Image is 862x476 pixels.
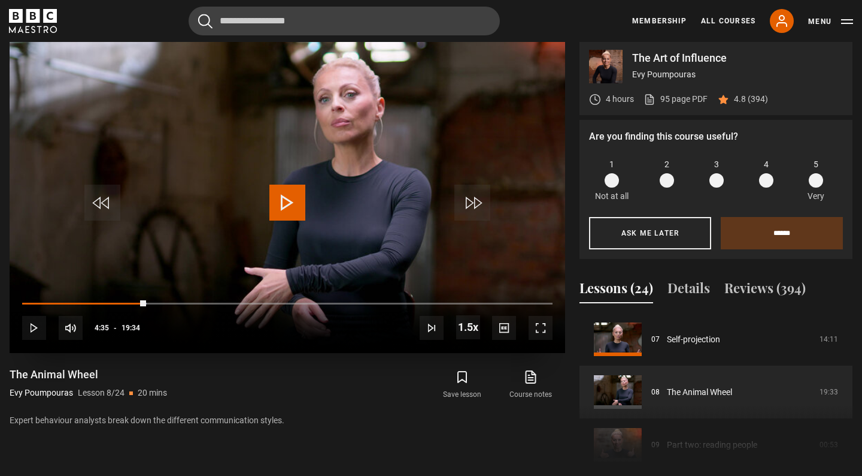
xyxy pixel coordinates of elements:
p: Evy Poumpouras [10,387,73,399]
button: Captions [492,316,516,340]
span: 5 [814,158,818,171]
button: Submit the search query [198,14,213,29]
a: 95 page PDF [644,93,708,106]
p: Lesson 8/24 [78,387,125,399]
p: 4.8 (394) [734,93,768,106]
span: 19:34 [122,317,140,339]
button: Lessons (24) [579,278,653,303]
video-js: Video Player [10,40,565,353]
button: Reviews (394) [724,278,806,303]
button: Details [667,278,710,303]
button: Play [22,316,46,340]
input: Search [189,7,500,35]
p: 20 mins [138,387,167,399]
p: Expert behaviour analysts break down the different communication styles. [10,414,565,427]
p: 4 hours [606,93,634,106]
button: Save lesson [428,367,496,402]
p: Very [804,190,827,203]
a: The Animal Wheel [667,386,732,399]
p: Evy Poumpouras [632,68,843,81]
span: 4:35 [95,317,109,339]
a: Course notes [497,367,565,402]
span: 3 [714,158,719,171]
div: Progress Bar [22,303,553,305]
span: 2 [664,158,669,171]
p: Not at all [595,190,629,203]
span: 1 [609,158,614,171]
p: The Art of Influence [632,53,843,64]
p: Are you finding this course useful? [589,129,843,144]
button: Fullscreen [529,316,553,340]
button: Playback Rate [456,315,480,339]
span: - [114,324,117,332]
a: Self-projection [667,333,720,346]
h1: The Animal Wheel [10,367,167,382]
button: Toggle navigation [808,16,853,28]
a: Membership [632,16,687,26]
button: Mute [59,316,83,340]
span: 4 [764,158,769,171]
svg: BBC Maestro [9,9,57,33]
button: Next Lesson [420,316,444,340]
button: Ask me later [589,217,711,249]
a: All Courses [701,16,755,26]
